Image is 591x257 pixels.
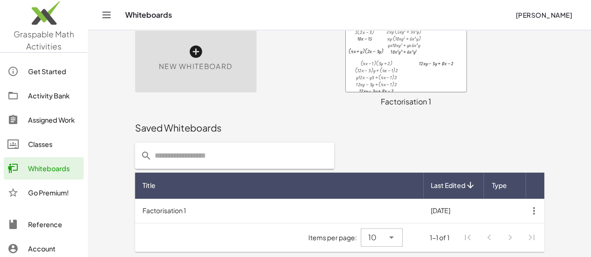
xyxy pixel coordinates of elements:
span: New Whiteboard [159,61,232,72]
a: Get Started [4,60,84,83]
div: Reference [28,219,80,230]
span: Graspable Math Activities [14,29,74,51]
span: [PERSON_NAME] [515,11,572,19]
a: Reference [4,213,84,236]
span: Type [492,181,507,190]
td: Factorisation 1 [135,199,423,223]
div: Saved Whiteboards [135,121,544,134]
div: Whiteboards [28,163,80,174]
div: Go Premium! [28,187,80,198]
div: 1-1 of 1 [430,233,449,243]
a: Whiteboards [4,157,84,180]
div: Account [28,243,80,254]
i: prepended action [141,150,152,161]
div: Get Started [28,66,80,77]
a: Classes [4,133,84,155]
span: Last Edited [431,181,465,190]
button: [PERSON_NAME] [508,7,580,23]
a: Activity Bank [4,84,84,107]
span: Title [142,181,156,190]
div: Classes [28,139,80,150]
a: Assigned Work [4,109,84,131]
td: [DATE] [423,199,484,223]
span: Items per page: [308,233,361,243]
button: Toggle navigation [99,7,114,22]
div: Activity Bank [28,90,80,101]
div: Assigned Work [28,114,80,125]
span: 10 [368,232,377,243]
nav: Pagination Navigation [457,227,542,249]
div: Factorisation 1 [345,96,467,107]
